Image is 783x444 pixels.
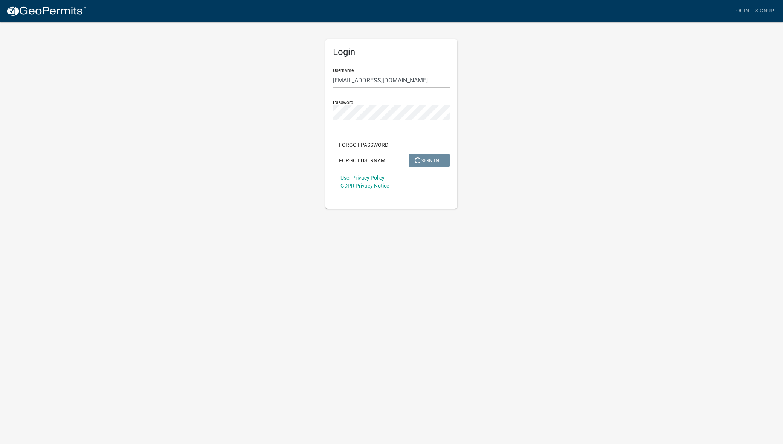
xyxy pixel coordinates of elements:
[730,4,752,18] a: Login
[340,175,385,181] a: User Privacy Policy
[333,154,394,167] button: Forgot Username
[333,47,450,58] h5: Login
[333,138,394,152] button: Forgot Password
[752,4,777,18] a: Signup
[409,154,450,167] button: SIGN IN...
[415,157,444,163] span: SIGN IN...
[340,183,389,189] a: GDPR Privacy Notice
